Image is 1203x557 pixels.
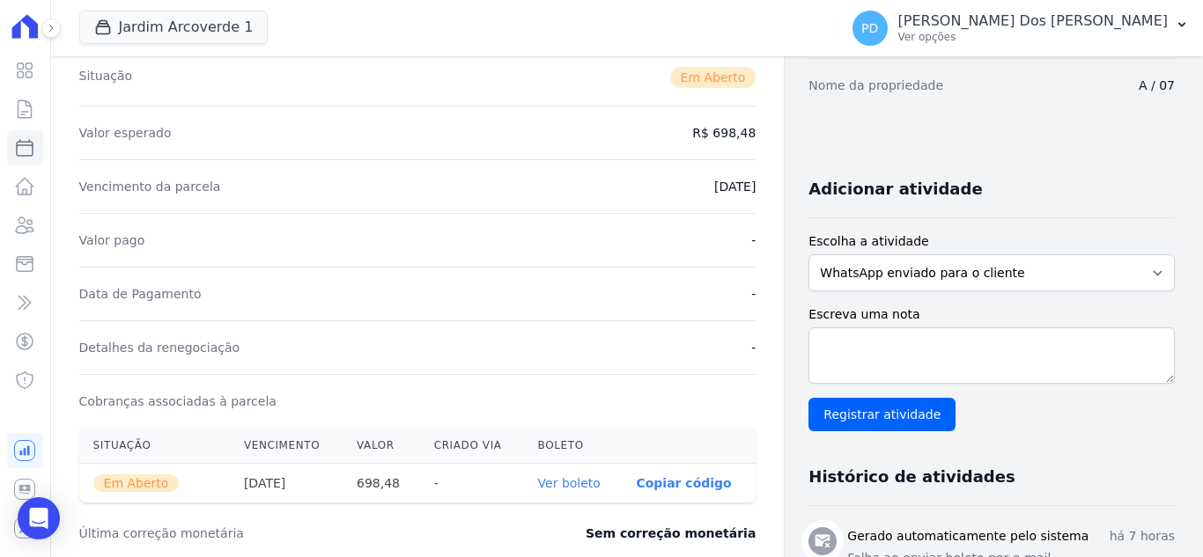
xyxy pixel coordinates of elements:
[79,124,172,142] dt: Valor esperado
[670,67,756,88] span: Em Aberto
[586,524,756,542] dd: Sem correção monetária
[636,476,731,490] button: Copiar código
[420,464,524,503] th: -
[808,77,943,94] dt: Nome da propriedade
[898,30,1168,44] p: Ver opções
[1139,77,1175,94] dd: A / 07
[230,428,343,464] th: Vencimento
[79,231,145,249] dt: Valor pago
[343,464,420,503] th: 698,48
[898,12,1168,30] p: [PERSON_NAME] Dos [PERSON_NAME]
[18,497,60,539] div: Open Intercom Messenger
[230,464,343,503] th: [DATE]
[343,428,420,464] th: Valor
[751,339,756,356] dd: -
[79,67,133,88] dt: Situação
[524,428,623,464] th: Boleto
[714,178,756,195] dd: [DATE]
[93,474,180,492] span: Em Aberto
[79,285,202,303] dt: Data de Pagamento
[808,305,1175,324] label: Escreva uma nota
[808,398,956,431] input: Registrar atividade
[1110,527,1175,546] p: há 7 horas
[751,285,756,303] dd: -
[838,4,1203,53] button: PD [PERSON_NAME] Dos [PERSON_NAME] Ver opções
[847,527,1089,546] h3: Gerado automaticamente pelo sistema
[692,124,756,142] dd: R$ 698,48
[538,476,601,490] a: Ver boleto
[420,428,524,464] th: Criado via
[79,178,221,195] dt: Vencimento da parcela
[79,11,269,44] button: Jardim Arcoverde 1
[861,22,878,34] span: PD
[79,524,480,542] dt: Última correção monetária
[808,179,982,200] h3: Adicionar atividade
[808,232,1175,251] label: Escolha a atividade
[79,392,277,410] dt: Cobranças associadas à parcela
[79,428,230,464] th: Situação
[79,339,240,356] dt: Detalhes da renegociação
[751,231,756,249] dd: -
[808,466,1015,487] h3: Histórico de atividades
